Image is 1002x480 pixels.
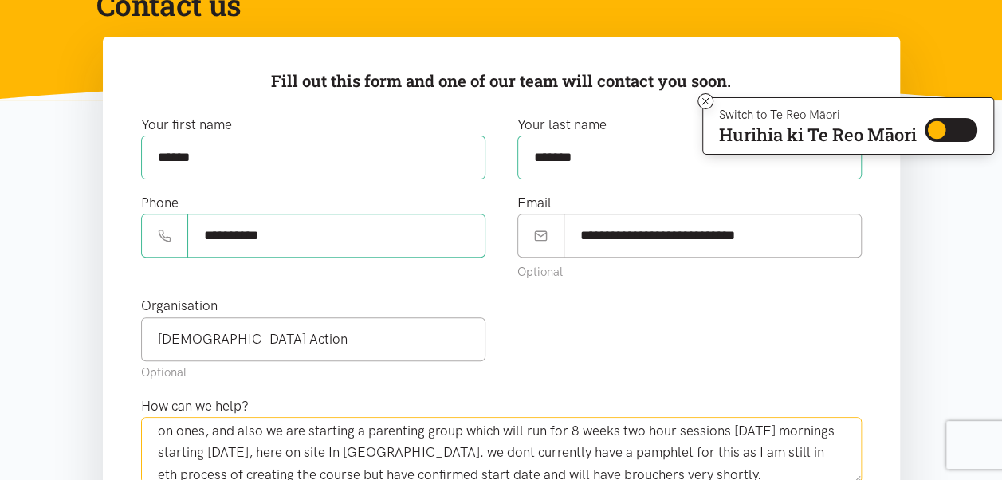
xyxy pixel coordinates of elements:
[141,365,187,380] small: Optional
[719,110,917,120] p: Switch to Te Reo Māori
[517,192,552,214] label: Email
[141,192,179,214] label: Phone
[719,128,917,142] p: Hurihia ki Te Reo Māori
[517,265,563,279] small: Optional
[128,69,874,95] p: Fill out this form and one of our team will contact you soon.
[141,114,232,136] label: Your first name
[141,295,218,317] label: Organisation
[141,395,249,417] label: How can we help?
[187,214,485,258] input: Phone number
[564,214,862,258] input: Email
[517,114,607,136] label: Your last name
